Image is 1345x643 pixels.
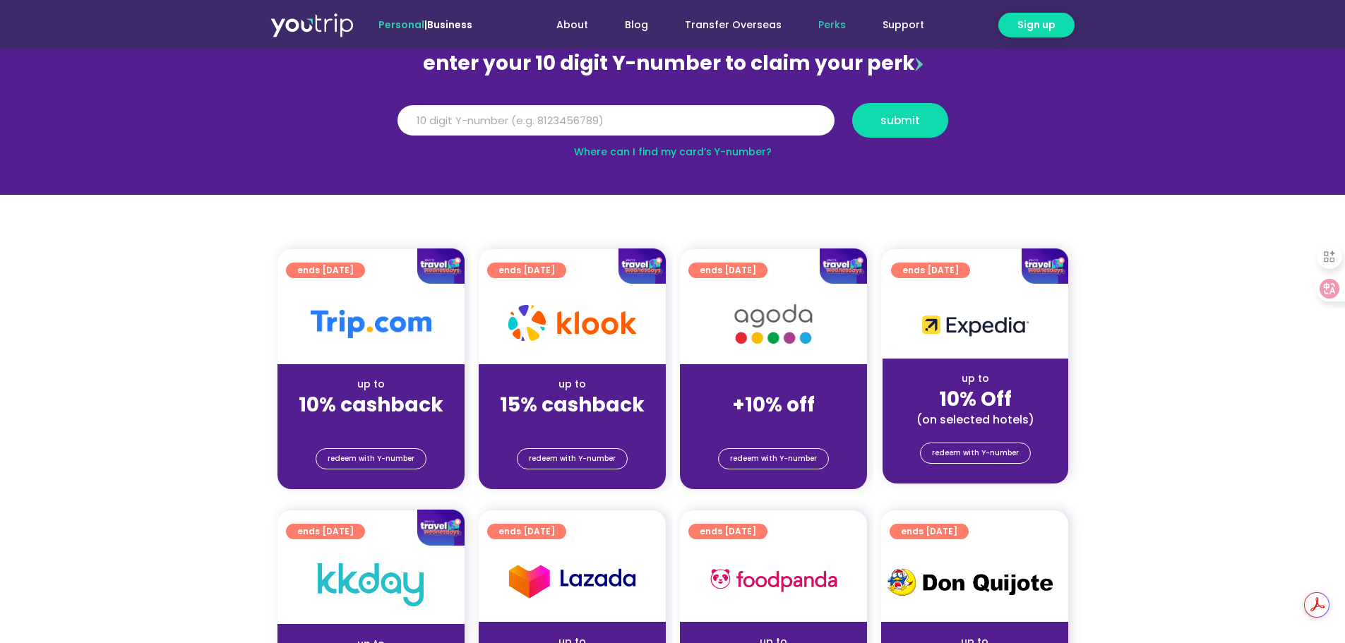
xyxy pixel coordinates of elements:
[691,418,856,433] div: (for stays only)
[939,385,1012,413] strong: 10% Off
[890,524,969,539] a: ends [DATE]
[864,12,943,38] a: Support
[510,12,943,38] nav: Menu
[574,145,772,159] a: Where can I find my card’s Y-number?
[500,391,645,419] strong: 15% cashback
[517,448,628,469] a: redeem with Y-number
[606,12,666,38] a: Blog
[688,524,767,539] a: ends [DATE]
[316,448,426,469] a: redeem with Y-number
[490,377,654,392] div: up to
[529,449,616,469] span: redeem with Y-number
[732,391,815,419] strong: +10% off
[397,105,835,136] input: 10 digit Y-number (e.g. 8123456789)
[538,12,606,38] a: About
[800,12,864,38] a: Perks
[894,412,1057,427] div: (on selected hotels)
[760,377,787,391] span: up to
[328,449,414,469] span: redeem with Y-number
[427,18,472,32] a: Business
[718,448,829,469] a: redeem with Y-number
[880,115,920,126] span: submit
[932,443,1019,463] span: redeem with Y-number
[289,377,453,392] div: up to
[390,45,955,82] div: enter your 10 digit Y-number to claim your perk
[498,524,555,539] span: ends [DATE]
[920,443,1031,464] a: redeem with Y-number
[490,418,654,433] div: (for stays only)
[852,103,948,138] button: submit
[289,418,453,433] div: (for stays only)
[998,13,1075,37] a: Sign up
[378,18,472,32] span: |
[901,524,957,539] span: ends [DATE]
[378,18,424,32] span: Personal
[666,12,800,38] a: Transfer Overseas
[894,371,1057,386] div: up to
[700,524,756,539] span: ends [DATE]
[299,391,443,419] strong: 10% cashback
[397,103,948,148] form: Y Number
[487,524,566,539] a: ends [DATE]
[730,449,817,469] span: redeem with Y-number
[1017,18,1056,32] span: Sign up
